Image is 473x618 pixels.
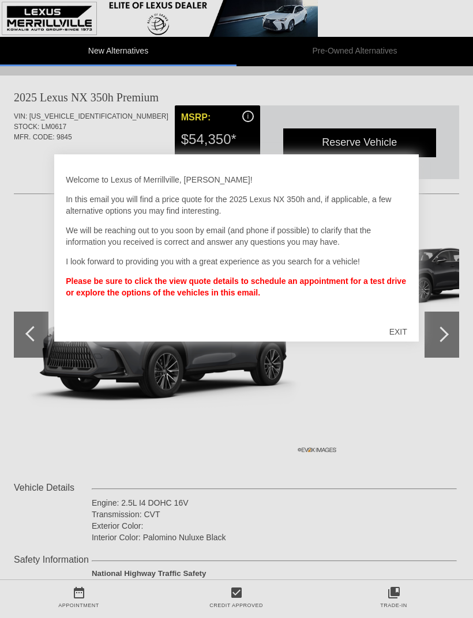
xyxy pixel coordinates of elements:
[66,276,406,297] strong: Please be sure to click the view quote details to schedule an appointment for a test drive or exp...
[66,256,407,267] p: I look forward to providing you with a great experience as you search for a vehicle!
[378,314,419,349] div: EXIT
[66,194,407,217] p: In this email you will find a price quote for the 2025 Lexus NX 350h and, if applicable, a few al...
[66,225,407,248] p: We will be reaching out to you soon by email (and phone if possible) to clarify that the informat...
[66,174,407,185] p: Welcome to Lexus of Merrillville, [PERSON_NAME]!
